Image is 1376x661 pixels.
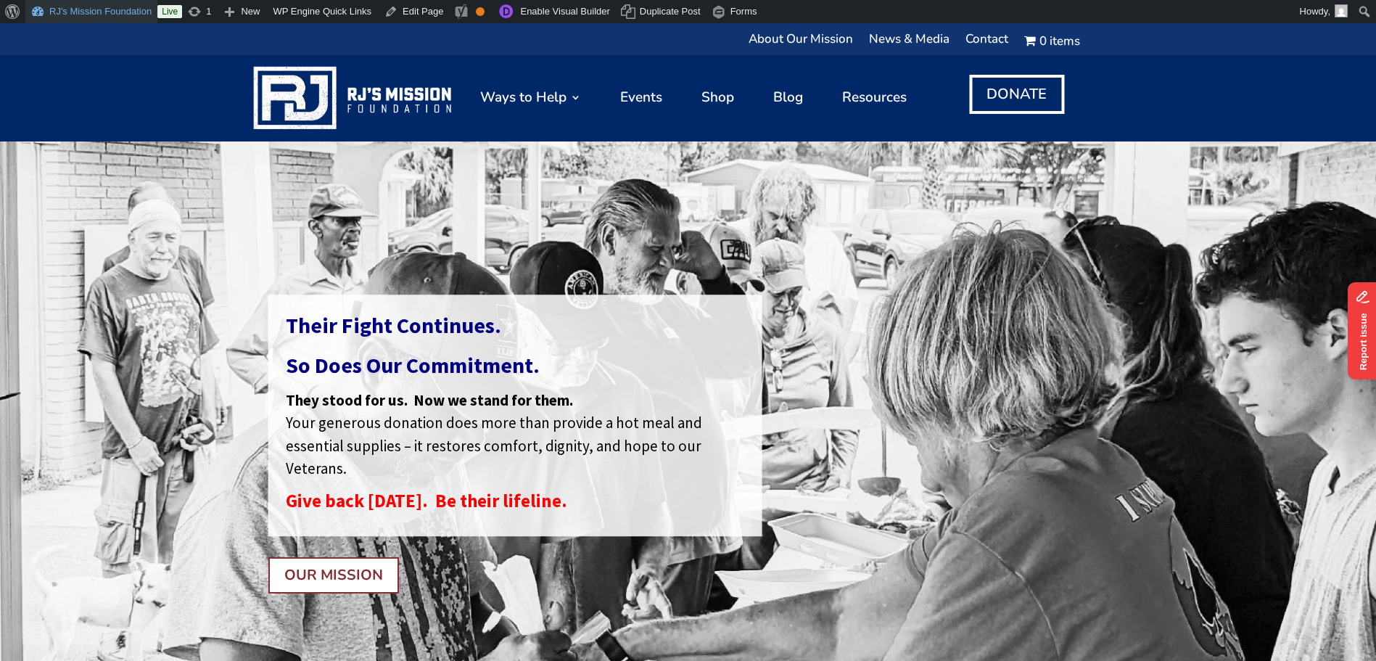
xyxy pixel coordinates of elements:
a: DONATE [969,75,1064,114]
span: Their Fight Continues. [286,311,501,339]
a: Shop [701,62,734,134]
strong: Give back [DATE]. Be their lifeline. [286,489,567,512]
a: Resources [842,62,907,134]
a: Blog [773,62,803,134]
span: 0 items [1039,36,1080,46]
span: Your generous donation does more than provide a hot meal and essential supplies – it restores com... [286,414,702,479]
i: Cart [1024,33,1039,49]
a: OUR MISSION [268,557,399,594]
a: News & Media [869,34,949,52]
a: Ways to Help [480,62,581,134]
a: About Our Mission [749,34,853,52]
span: They stood for us. Now we stand for them. [286,390,573,410]
a: Contact [965,34,1008,52]
div: OK [476,7,485,16]
a: Live [157,5,182,18]
a: Events [620,62,662,134]
span: So Does Our Commitment. [286,351,540,379]
a: Cart0 items [1024,34,1079,52]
